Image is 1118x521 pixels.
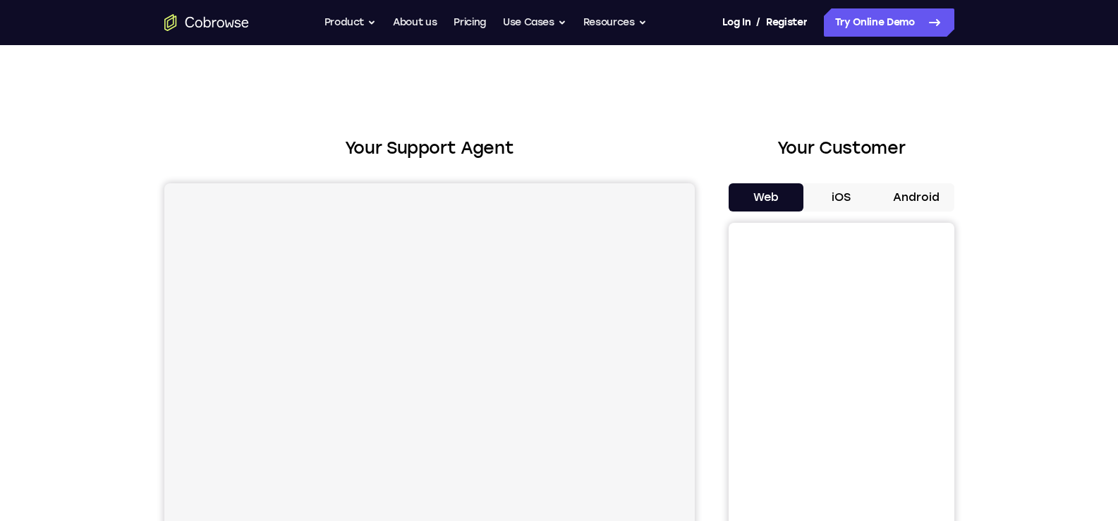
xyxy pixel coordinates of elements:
button: iOS [803,183,879,212]
button: Product [324,8,377,37]
button: Web [729,183,804,212]
button: Android [879,183,954,212]
a: Pricing [454,8,486,37]
button: Use Cases [503,8,566,37]
h2: Your Support Agent [164,135,695,161]
a: Go to the home page [164,14,249,31]
a: Try Online Demo [824,8,954,37]
h2: Your Customer [729,135,954,161]
a: Register [766,8,807,37]
a: About us [393,8,437,37]
a: Log In [722,8,751,37]
span: / [756,14,760,31]
button: Resources [583,8,647,37]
